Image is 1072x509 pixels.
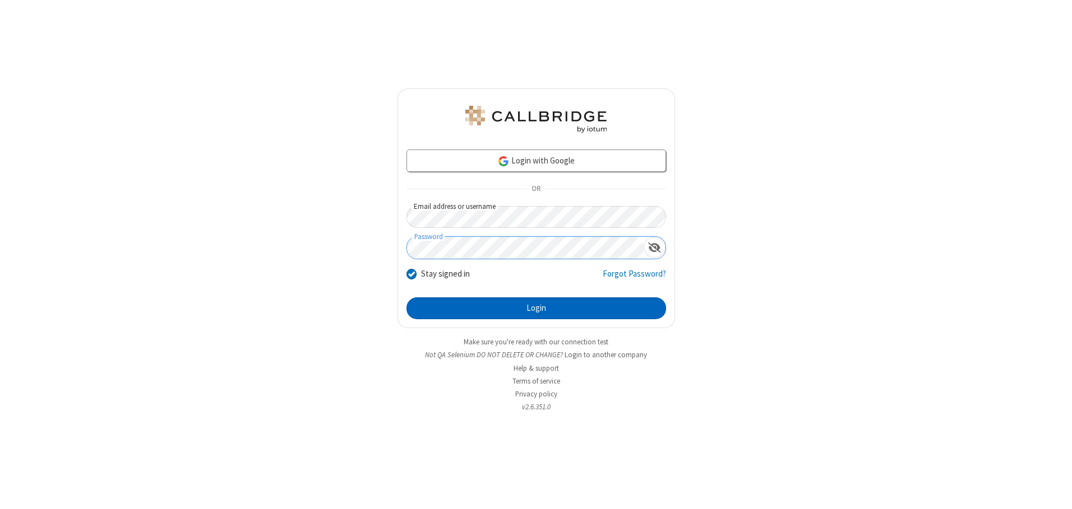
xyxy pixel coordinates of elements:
a: Login with Google [406,150,666,172]
a: Help & support [514,363,559,373]
span: OR [527,181,545,197]
li: v2.6.351.0 [398,401,675,412]
a: Terms of service [512,376,560,386]
label: Stay signed in [421,268,470,281]
a: Privacy policy [515,389,557,399]
a: Make sure you're ready with our connection test [464,337,608,347]
img: google-icon.png [497,155,510,167]
img: QA Selenium DO NOT DELETE OR CHANGE [463,106,609,133]
a: Forgot Password? [603,268,666,289]
input: Password [407,237,644,259]
button: Login [406,297,666,320]
div: Show password [644,237,666,258]
li: Not QA Selenium DO NOT DELETE OR CHANGE? [398,349,675,360]
button: Login to another company [565,349,647,360]
input: Email address or username [406,206,666,228]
